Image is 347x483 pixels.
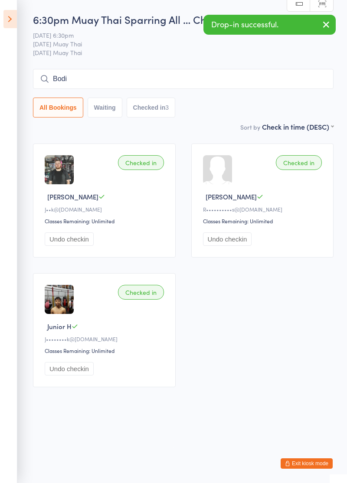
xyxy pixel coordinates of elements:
[203,217,325,225] div: Classes Remaining: Unlimited
[127,98,176,117] button: Checked in3
[45,217,167,225] div: Classes Remaining: Unlimited
[45,206,167,213] div: J••k@[DOMAIN_NAME]
[88,98,122,117] button: Waiting
[33,31,320,39] span: [DATE] 6:30pm
[47,192,98,201] span: [PERSON_NAME]
[165,104,169,111] div: 3
[45,155,74,184] img: image1727771630.png
[33,39,320,48] span: [DATE] Muay Thai
[33,98,83,117] button: All Bookings
[45,335,167,343] div: J••••••••k@[DOMAIN_NAME]
[203,15,336,35] div: Drop-in successful.
[203,232,252,246] button: Undo checkin
[45,285,74,314] img: image1699249372.png
[45,362,94,375] button: Undo checkin
[45,347,167,354] div: Classes Remaining: Unlimited
[118,155,164,170] div: Checked in
[262,122,334,131] div: Check in time (DESC)
[33,69,334,89] input: Search
[45,232,94,246] button: Undo checkin
[276,155,322,170] div: Checked in
[203,206,325,213] div: R••••••••••s@[DOMAIN_NAME]
[33,12,334,26] h2: 6:30pm Muay Thai Sparring All … Check-in
[47,322,72,331] span: Junior H
[240,123,260,131] label: Sort by
[281,458,333,469] button: Exit kiosk mode
[118,285,164,300] div: Checked in
[33,48,334,57] span: [DATE] Muay Thai
[206,192,257,201] span: [PERSON_NAME]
